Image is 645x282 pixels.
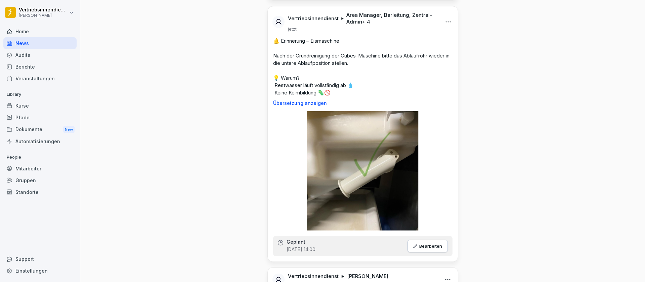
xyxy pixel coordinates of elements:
p: Geplant [287,239,305,245]
div: Dokumente [3,123,77,136]
a: Home [3,26,77,37]
p: 🔔 Erinnerung – Eismaschine Nach der Grundreinigung der Cubes-Maschine bitte das Ablaufrohr wieder... [273,37,453,96]
p: [DATE] 14:00 [287,246,315,253]
img: r3en5hc1uzrht1eoyx0b5qno.png [307,111,419,231]
p: Vertriebsinnendienst [288,273,339,280]
p: Bearbeiten [419,243,442,249]
a: Standorte [3,186,77,198]
a: Einstellungen [3,265,77,277]
button: Bearbeiten [407,240,448,252]
p: Vertriebsinnendienst [19,7,68,13]
p: [PERSON_NAME] [19,13,68,18]
p: People [3,152,77,163]
div: Support [3,253,77,265]
a: DokumenteNew [3,123,77,136]
a: Veranstaltungen [3,73,77,84]
p: Library [3,89,77,100]
a: Kurse [3,100,77,112]
p: [PERSON_NAME] [347,273,388,280]
a: Pfade [3,112,77,123]
div: New [63,126,75,133]
a: Automatisierungen [3,135,77,147]
a: News [3,37,77,49]
p: jetzt [288,27,297,32]
a: Mitarbeiter [3,163,77,174]
p: Area Manager, Barleitung, Zentral-Admin + 4 [346,12,437,25]
p: Übersetzung anzeigen [273,100,453,106]
a: Berichte [3,61,77,73]
a: Gruppen [3,174,77,186]
p: Vertriebsinnendienst [288,15,339,22]
a: Audits [3,49,77,61]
